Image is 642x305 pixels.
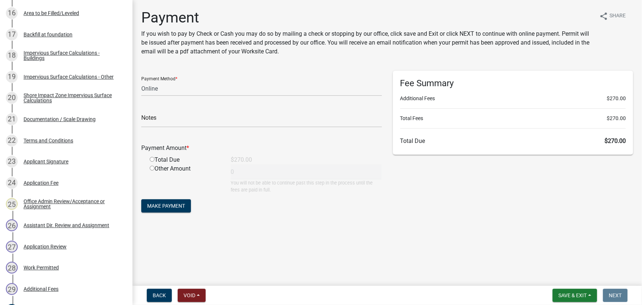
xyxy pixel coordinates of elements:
div: Terms and Conditions [24,138,73,143]
div: Application Review [24,244,67,249]
button: Void [178,289,206,302]
div: Documentation / Scale Drawing [24,117,96,122]
div: Application Fee [24,180,58,186]
div: 20 [6,92,18,104]
div: Impervious Surface Calculations - Other [24,74,114,80]
button: Next [603,289,628,302]
div: Payment Amount [136,144,387,152]
h6: Fee Summary [400,78,626,89]
span: $270.00 [604,137,626,144]
div: Additional Fees [24,287,58,292]
span: $270.00 [607,95,626,102]
div: 25 [6,198,18,210]
button: Back [147,289,172,302]
div: 21 [6,113,18,125]
span: Save & Exit [558,292,587,298]
div: 29 [6,283,18,295]
h1: Payment [141,9,593,27]
span: Share [610,12,626,21]
span: Make Payment [147,203,185,209]
p: If you wish to pay by Check or Cash you may do so by mailing a check or stopping by our office, c... [141,29,593,56]
li: Total Fees [400,115,626,122]
div: Work Permitted [24,265,59,270]
div: Area to be Filled/Leveled [24,11,79,16]
div: 17 [6,29,18,41]
i: share [599,12,608,21]
span: Back [153,292,166,298]
div: Assistant Dir. Review and Assignment [24,223,109,228]
li: Additional Fees [400,95,626,102]
div: Total Due [144,155,225,164]
div: Impervious Surface Calculations - Buildings [24,50,121,61]
div: 19 [6,71,18,83]
div: Applicant Signature [24,159,68,164]
div: 18 [6,50,18,62]
div: Other Amount [144,164,225,193]
div: 28 [6,262,18,274]
h6: Total Due [400,137,626,144]
span: Void [184,292,195,298]
button: Make Payment [141,199,191,213]
button: Save & Exit [553,289,597,302]
div: 22 [6,135,18,147]
div: 23 [6,156,18,168]
button: shareShare [593,9,632,23]
span: Next [609,292,622,298]
div: Backfill at foundation [24,32,72,37]
span: $270.00 [607,115,626,122]
div: 16 [6,7,18,19]
div: 26 [6,220,18,231]
div: 27 [6,241,18,253]
div: Office Admin Review/Acceptance or Assignment [24,199,121,209]
div: 24 [6,177,18,189]
div: Shore Impact Zone Impervious Surface Calculations [24,93,121,103]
